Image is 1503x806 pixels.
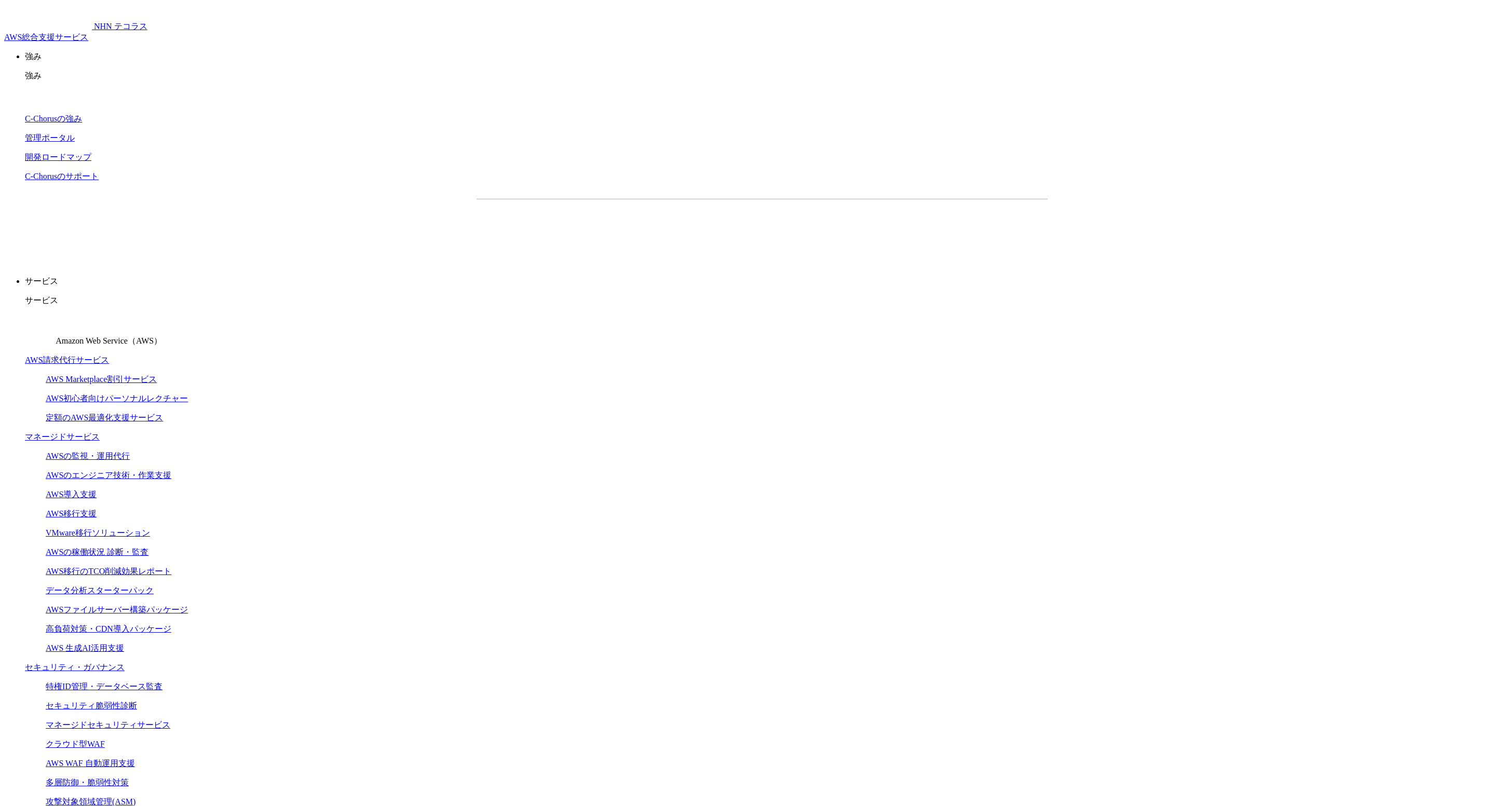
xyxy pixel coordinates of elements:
a: マネージドサービス [25,432,100,441]
a: 管理ポータル [25,133,75,142]
a: AWSファイルサーバー構築パッケージ [46,605,188,614]
a: AWSの稼働状況 診断・監査 [46,548,148,556]
p: 強み [25,51,1499,62]
a: AWS初心者向けパーソナルレクチャー [46,394,188,403]
a: 資料を請求する [590,216,757,242]
a: AWS導入支援 [46,490,97,499]
a: AWSのエンジニア技術・作業支援 [46,471,171,480]
a: 定額のAWS最適化支援サービス [46,413,163,422]
a: クラウド型WAF [46,740,105,748]
a: AWS請求代行サービス [25,356,109,364]
p: サービス [25,295,1499,306]
p: 強み [25,71,1499,81]
a: VMware移行ソリューション [46,528,150,537]
a: 攻撃対象領域管理(ASM) [46,797,136,806]
a: 多層防御・脆弱性対策 [46,778,129,787]
a: AWS 生成AI活用支援 [46,644,124,652]
a: 開発ロードマップ [25,153,91,161]
a: 高負荷対策・CDN導入パッケージ [46,624,171,633]
a: AWSの監視・運用代行 [46,452,130,460]
a: データ分析スターターパック [46,586,154,595]
a: AWS Marketplace割引サービス [46,375,157,384]
a: AWS移行のTCO削減効果レポート [46,567,171,576]
p: サービス [25,276,1499,287]
a: AWS総合支援サービス C-Chorus NHN テコラスAWS総合支援サービス [4,22,147,42]
a: セキュリティ脆弱性診断 [46,701,137,710]
span: Amazon Web Service（AWS） [56,336,162,345]
a: 特権ID管理・データベース監査 [46,682,163,691]
a: C-Chorusのサポート [25,172,99,181]
a: まずは相談する [767,216,935,242]
a: AWS移行支援 [46,509,97,518]
a: セキュリティ・ガバナンス [25,663,125,672]
img: Amazon Web Service（AWS） [25,315,54,344]
a: マネージドセキュリティサービス [46,720,170,729]
a: AWS WAF 自動運用支援 [46,759,135,768]
a: C-Chorusの強み [25,114,82,123]
img: AWS総合支援サービス C-Chorus [4,4,92,29]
